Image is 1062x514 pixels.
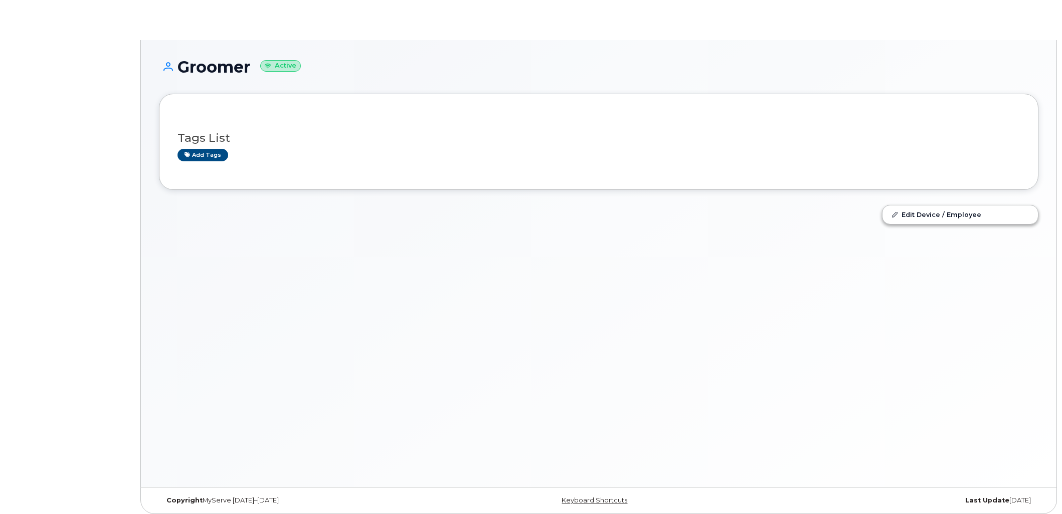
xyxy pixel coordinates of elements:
[882,205,1038,223] a: Edit Device / Employee
[159,58,1038,76] h1: Groomer
[965,496,1009,504] strong: Last Update
[159,496,452,504] div: MyServe [DATE]–[DATE]
[166,496,203,504] strong: Copyright
[745,496,1038,504] div: [DATE]
[178,132,1020,144] h3: Tags List
[178,149,228,161] a: Add tags
[260,60,301,72] small: Active
[562,496,627,504] a: Keyboard Shortcuts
